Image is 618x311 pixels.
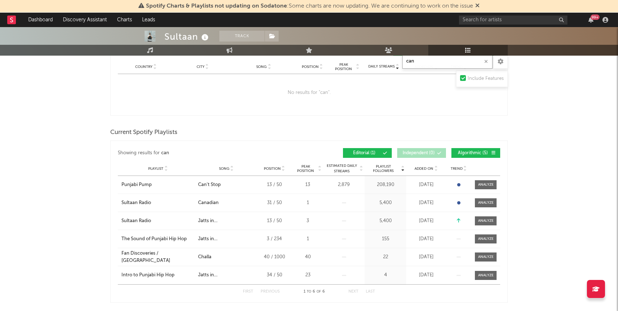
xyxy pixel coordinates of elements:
[121,199,151,207] div: Sultaan Radio
[294,217,321,225] div: 3
[258,181,291,189] div: 13 / 50
[366,290,375,294] button: Last
[219,167,229,171] span: Song
[366,199,404,207] div: 5,400
[317,290,321,293] span: of
[198,254,211,261] div: Challa
[121,236,187,243] div: The Sound of Punjabi Hip Hop
[258,199,291,207] div: 31 / 50
[343,148,392,158] button: Editorial(1)
[161,149,169,157] div: can
[408,272,444,279] div: [DATE]
[368,64,395,69] span: Daily Streams
[264,167,281,171] span: Position
[332,62,355,71] span: Peak Position
[366,236,404,243] div: 155
[219,31,265,42] button: Track
[118,148,309,158] div: Showing results for
[164,31,210,43] div: Sultaan
[256,65,267,69] span: Song
[366,164,400,173] span: Playlist Followers
[121,181,152,189] div: Punjabi Pump
[243,290,253,294] button: First
[325,181,363,189] div: 2,879
[58,13,112,27] a: Discovery Assistant
[366,217,404,225] div: 5,400
[294,288,334,296] div: 1 6 6
[348,290,359,294] button: Next
[261,290,280,294] button: Previous
[408,181,444,189] div: [DATE]
[294,199,321,207] div: 1
[121,217,151,225] div: Sultaan Radio
[258,272,291,279] div: 34 / 50
[294,272,321,279] div: 23
[198,181,221,189] div: Can't Stop
[408,254,444,261] div: [DATE]
[198,272,254,279] div: Jatts in [GEOGRAPHIC_DATA]
[121,236,194,243] a: The Sound of Punjabi Hip Hop
[325,163,359,174] span: Estimated Daily Streams
[258,217,291,225] div: 13 / 50
[258,236,291,243] div: 3 / 234
[294,236,321,243] div: 1
[121,272,175,279] div: Intro to Punjabi Hip Hop
[402,151,435,155] span: Independent ( 0 )
[121,250,194,264] a: Fan Discoveries / [GEOGRAPHIC_DATA]
[23,13,58,27] a: Dashboard
[415,167,433,171] span: Added On
[459,16,567,25] input: Search for artists
[294,181,321,189] div: 13
[121,217,194,225] a: Sultaan Radio
[366,272,404,279] div: 4
[110,128,177,137] span: Current Spotify Playlists
[408,236,444,243] div: [DATE]
[294,254,321,261] div: 40
[137,13,160,27] a: Leads
[591,14,600,20] div: 99 +
[307,290,311,293] span: to
[146,3,473,9] span: : Some charts are now updating. We are continuing to work on the issue
[198,199,219,207] div: Canadian
[302,65,319,69] span: Position
[475,3,480,9] span: Dismiss
[146,3,287,9] span: Spotify Charts & Playlists not updating on Sodatone
[258,254,291,261] div: 40 / 1000
[348,151,381,155] span: Editorial ( 1 )
[112,13,137,27] a: Charts
[366,254,404,261] div: 22
[456,151,489,155] span: Algorithmic ( 5 )
[402,54,493,69] input: Search Playlists/Charts
[366,181,404,189] div: 208,190
[148,167,163,171] span: Playlist
[135,65,153,69] span: Country
[294,164,317,173] span: Peak Position
[468,74,504,83] div: Include Features
[198,217,254,225] div: Jatts in [GEOGRAPHIC_DATA]
[408,199,444,207] div: [DATE]
[121,181,194,189] a: Punjabi Pump
[408,217,444,225] div: [DATE]
[451,148,500,158] button: Algorithmic(5)
[451,167,463,171] span: Trend
[121,272,194,279] a: Intro to Punjabi Hip Hop
[397,148,446,158] button: Independent(0)
[197,65,205,69] span: City
[588,17,593,23] button: 99+
[121,199,194,207] a: Sultaan Radio
[118,74,500,112] div: No results for " can ".
[198,236,254,243] div: Jatts in [GEOGRAPHIC_DATA]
